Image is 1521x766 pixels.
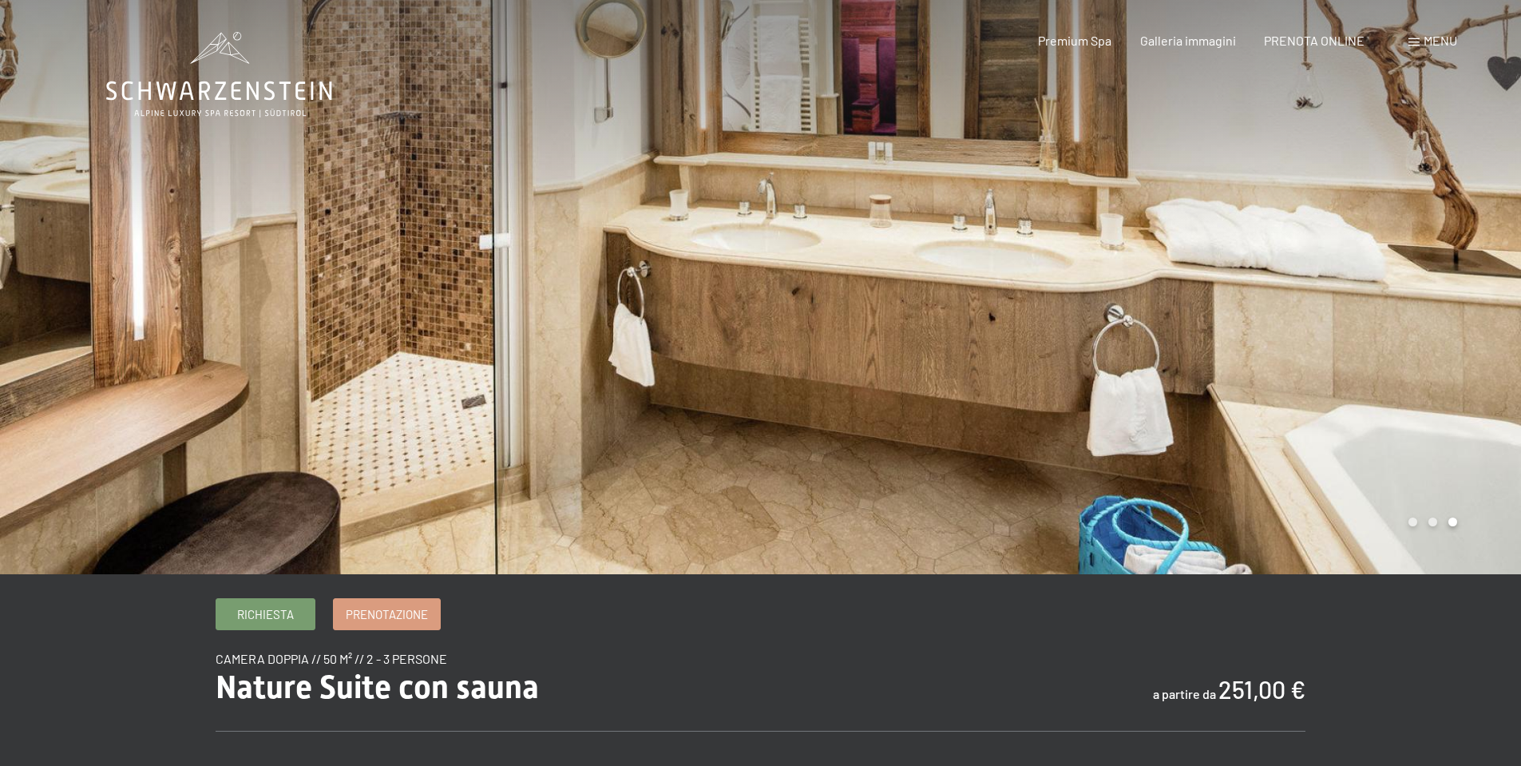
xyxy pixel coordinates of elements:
span: Prenotazione [346,606,428,623]
span: Menu [1424,33,1457,48]
a: Galleria immagini [1140,33,1236,48]
span: Richiesta [237,606,294,623]
a: Richiesta [216,599,315,629]
span: a partire da [1153,686,1216,701]
span: Nature Suite con sauna [216,669,539,706]
a: Prenotazione [334,599,440,629]
b: 251,00 € [1218,675,1305,704]
a: Premium Spa [1038,33,1111,48]
span: camera doppia // 50 m² // 2 - 3 persone [216,651,447,666]
a: PRENOTA ONLINE [1264,33,1365,48]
